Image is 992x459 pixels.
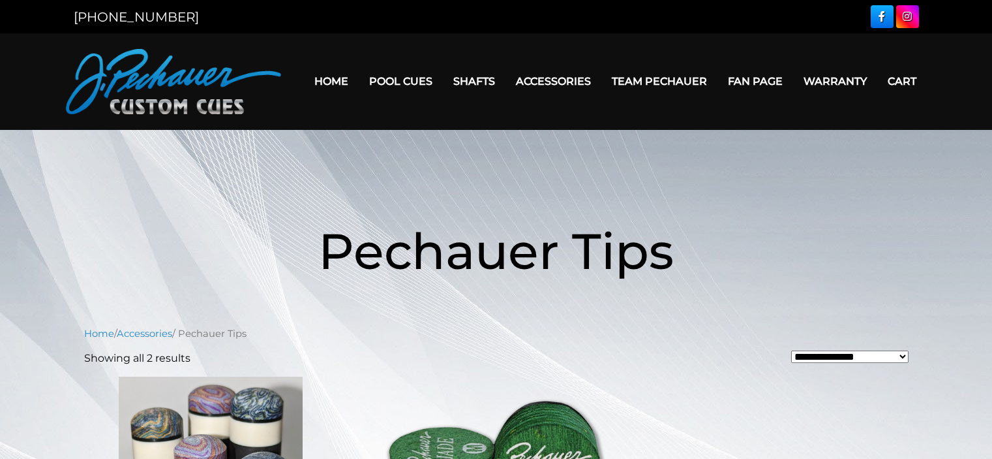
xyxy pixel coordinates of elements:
[74,9,199,25] a: [PHONE_NUMBER]
[117,328,172,340] a: Accessories
[66,49,281,114] img: Pechauer Custom Cues
[84,326,909,341] nav: Breadcrumb
[601,65,717,98] a: Team Pechauer
[717,65,793,98] a: Fan Page
[505,65,601,98] a: Accessories
[84,328,114,340] a: Home
[84,351,190,366] p: Showing all 2 results
[318,221,674,281] span: Pechauer Tips
[304,65,359,98] a: Home
[359,65,443,98] a: Pool Cues
[791,351,909,363] select: Shop order
[877,65,927,98] a: Cart
[793,65,877,98] a: Warranty
[443,65,505,98] a: Shafts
